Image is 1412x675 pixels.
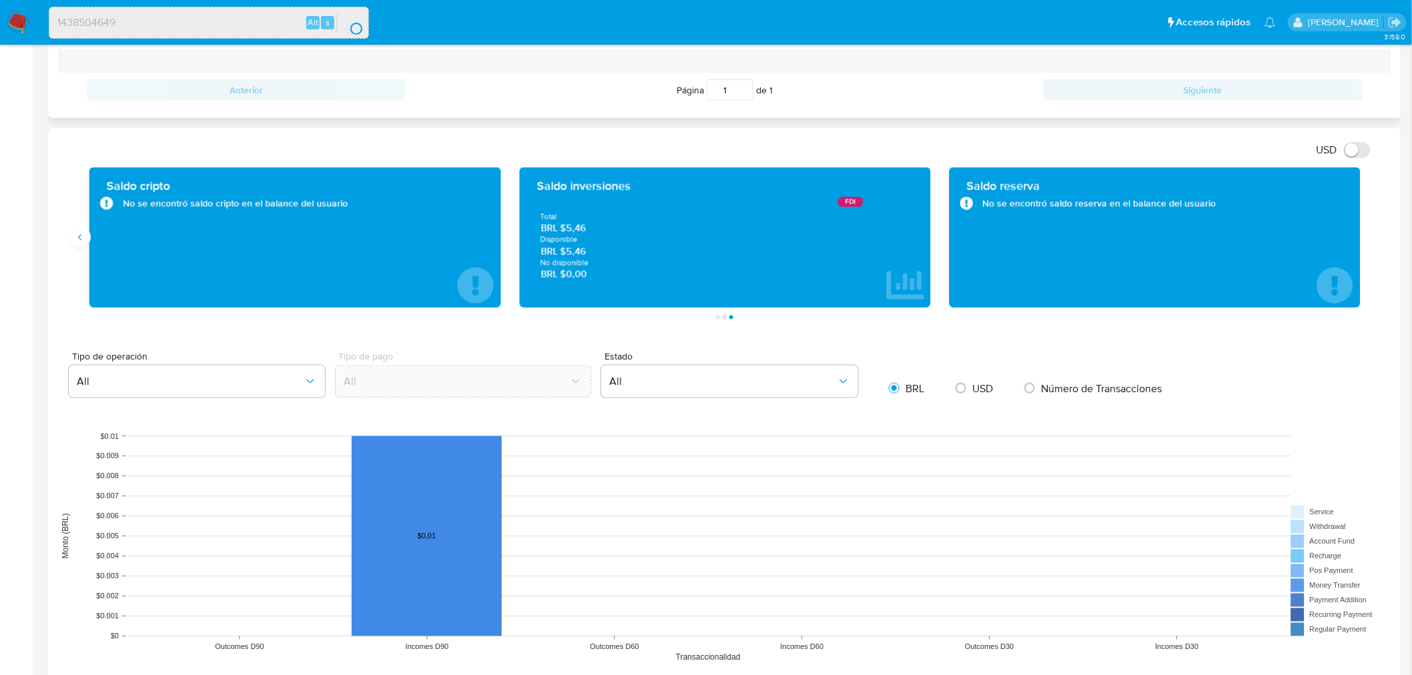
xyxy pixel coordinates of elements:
[677,79,773,101] span: Página de
[1176,15,1251,29] span: Accesos rápidos
[1388,15,1402,29] a: Salir
[49,14,368,31] input: Buscar usuario o caso...
[1384,31,1405,42] span: 3.158.0
[308,16,318,29] span: Alt
[87,79,406,101] button: Anterior
[336,13,364,32] button: search-icon
[1044,79,1363,101] button: Siguiente
[769,83,773,97] span: 1
[326,16,330,29] span: s
[1265,17,1276,28] a: Notificaciones
[1308,16,1383,29] p: zoe.breuer@mercadolibre.com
